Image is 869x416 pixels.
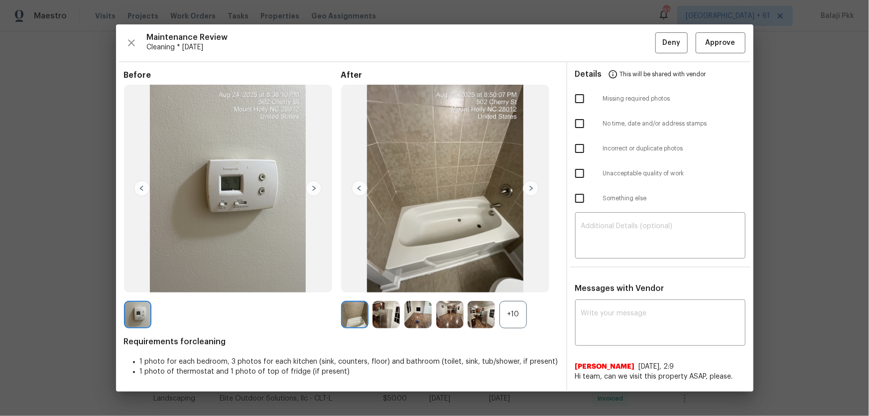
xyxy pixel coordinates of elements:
[696,32,745,54] button: Approve
[603,120,745,128] span: No time, date and/or address stamps
[523,180,539,196] img: right-chevron-button-url
[352,180,368,196] img: left-chevron-button-url
[575,372,745,382] span: Hi team, can we visit this property ASAP, please.
[575,362,635,372] span: [PERSON_NAME]
[639,363,674,370] span: [DATE], 2:9
[306,180,322,196] img: right-chevron-button-url
[655,32,688,54] button: Deny
[567,136,753,161] div: Incorrect or duplicate photos
[603,194,745,203] span: Something else
[147,32,655,42] span: Maintenance Review
[147,42,655,52] span: Cleaning * [DATE]
[603,144,745,153] span: Incorrect or duplicate photos
[567,161,753,186] div: Unacceptable quality of work
[499,301,527,328] div: +10
[662,37,680,49] span: Deny
[575,284,664,292] span: Messages with Vendor
[567,86,753,111] div: Missing required photos
[124,70,341,80] span: Before
[706,37,736,49] span: Approve
[124,337,558,347] span: Requirements for cleaning
[603,95,745,103] span: Missing required photos
[140,367,558,377] li: 1 photo of thermostat and 1 photo of top of fridge (if present)
[341,70,558,80] span: After
[567,111,753,136] div: No time, date and/or address stamps
[567,186,753,211] div: Something else
[603,169,745,178] span: Unacceptable quality of work
[134,180,150,196] img: left-chevron-button-url
[575,62,602,86] span: Details
[620,62,706,86] span: This will be shared with vendor
[140,357,558,367] li: 1 photo for each bedroom, 3 photos for each kitchen (sink, counters, floor) and bathroom (toilet,...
